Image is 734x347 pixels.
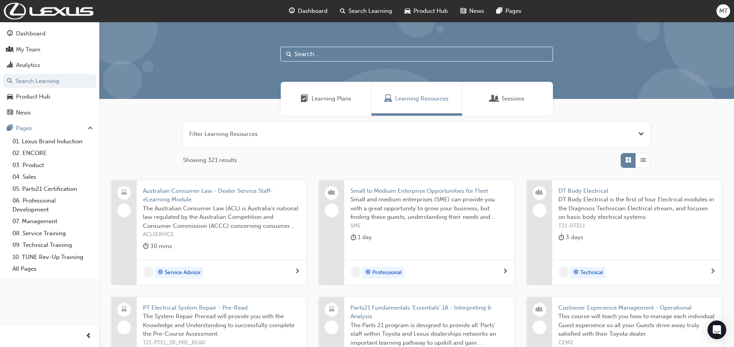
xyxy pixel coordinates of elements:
span: target-icon [573,268,579,278]
a: My Team [3,42,96,57]
a: news-iconNews [454,3,490,19]
span: undefined-icon [350,267,361,277]
a: search-iconSearch Learning [334,3,398,19]
span: people-icon [537,305,542,315]
img: Trak [4,3,93,19]
button: Pages [3,121,96,136]
span: The Australian Consumer Law (ACL) is Australia's national law regulated by the Australian Competi... [143,204,300,231]
span: undefined-icon [143,267,153,277]
a: All Pages [9,263,96,275]
span: Parts21 Fundamentals 'Essentials' 1A - Interpreting & Analysis [350,303,508,321]
span: laptop-icon [121,188,127,198]
input: Search... [280,47,553,62]
span: MT [719,7,728,16]
span: Product Hub [414,7,448,16]
span: T21-DTEL1 [558,222,716,231]
span: Search Learning [349,7,392,16]
span: DT Body Electrical is the first of four Electrical modules in the Diagnosis Technician Electrical... [558,195,716,222]
span: guage-icon [7,30,13,37]
span: Small to Medium Enterprise Opportunities for Fleet [350,187,508,196]
span: next-icon [710,268,716,275]
a: 05. Parts21 Certification [9,183,96,195]
a: Product Hub [3,90,96,104]
span: List [640,156,646,165]
button: MT [716,4,730,18]
div: 1 day [350,233,372,242]
a: pages-iconPages [490,3,528,19]
a: car-iconProduct Hub [398,3,454,19]
span: Learning Plans [312,94,351,103]
span: SME [350,222,508,231]
span: DT Body Electrical [558,187,716,196]
span: search-icon [340,6,345,16]
span: chart-icon [7,62,13,69]
span: laptop-icon [329,305,334,315]
div: 30 mins [143,241,172,251]
span: ACLSERVICE [143,230,300,239]
span: Showing 321 results [183,156,237,165]
span: car-icon [7,93,13,100]
span: people-icon [7,46,13,53]
span: Australian Consumer Law - Dealer Service Staff- eLearning Module [143,187,300,204]
div: News [16,108,31,117]
a: 03. Product [9,159,96,171]
span: This course will teach you how to manage each individual Guest experience so all your Guests driv... [558,312,716,338]
span: News [469,7,484,16]
span: prev-icon [86,331,92,341]
span: duration-icon [350,233,356,242]
a: 10. TUNE Rev-Up Training [9,251,96,263]
a: DT Body ElectricalDT Body Electrical is the first of four Electrical modules in the Diagnosis Tec... [527,180,722,285]
div: My Team [16,45,40,54]
span: news-icon [460,6,466,16]
span: Professional [372,268,402,277]
span: people-icon [537,188,542,198]
span: Learning Plans [301,94,308,103]
a: Learning ResourcesLearning Resources [371,82,462,116]
div: Product Hub [16,92,50,101]
span: Technical [580,268,603,277]
a: guage-iconDashboard [283,3,334,19]
span: pages-icon [7,125,13,132]
a: Analytics [3,58,96,72]
span: Learning Resources [395,94,449,103]
span: Service Advisor [165,268,201,277]
span: PT Electrical System Repair - Pre-Read [143,303,300,312]
a: 09. Technical Training [9,239,96,251]
a: Small to Medium Enterprise Opportunities for FleetSmall and medium enterprises (SME) can provide ... [319,180,514,285]
span: Sessions [491,94,498,103]
a: SessionsSessions [462,82,553,116]
span: duration-icon [143,241,149,251]
a: Search Learning [3,74,96,88]
button: Open the filter [638,130,644,139]
span: pages-icon [496,6,502,16]
span: duration-icon [558,233,564,242]
a: News [3,106,96,120]
span: Grid [625,156,631,165]
a: 08. Service Training [9,227,96,240]
div: Analytics [16,61,40,70]
a: Dashboard [3,26,96,41]
div: Open Intercom Messenger [708,321,726,339]
span: guage-icon [289,6,295,16]
span: The System Repair Preread will provide you with the Knowledge and Understanding to successfully c... [143,312,300,338]
div: Dashboard [16,29,46,38]
a: Australian Consumer Law - Dealer Service Staff- eLearning ModuleThe Australian Consumer Law (ACL)... [111,180,306,285]
a: 04. Sales [9,171,96,183]
span: next-icon [294,268,300,275]
span: Sessions [502,94,525,103]
span: undefined-icon [558,267,569,277]
span: Pages [505,7,521,16]
div: 3 days [558,233,583,242]
span: target-icon [158,268,163,278]
span: Small and medium enterprises (SME) can provide you with a great opportunity to grow your business... [350,195,508,222]
a: Learning PlansLearning Plans [281,82,371,116]
span: laptop-icon [121,305,127,315]
span: Customer Experience Management - Operational [558,303,716,312]
span: up-icon [88,123,93,134]
span: next-icon [502,268,508,275]
span: people-icon [329,188,334,198]
span: Dashboard [298,7,327,16]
